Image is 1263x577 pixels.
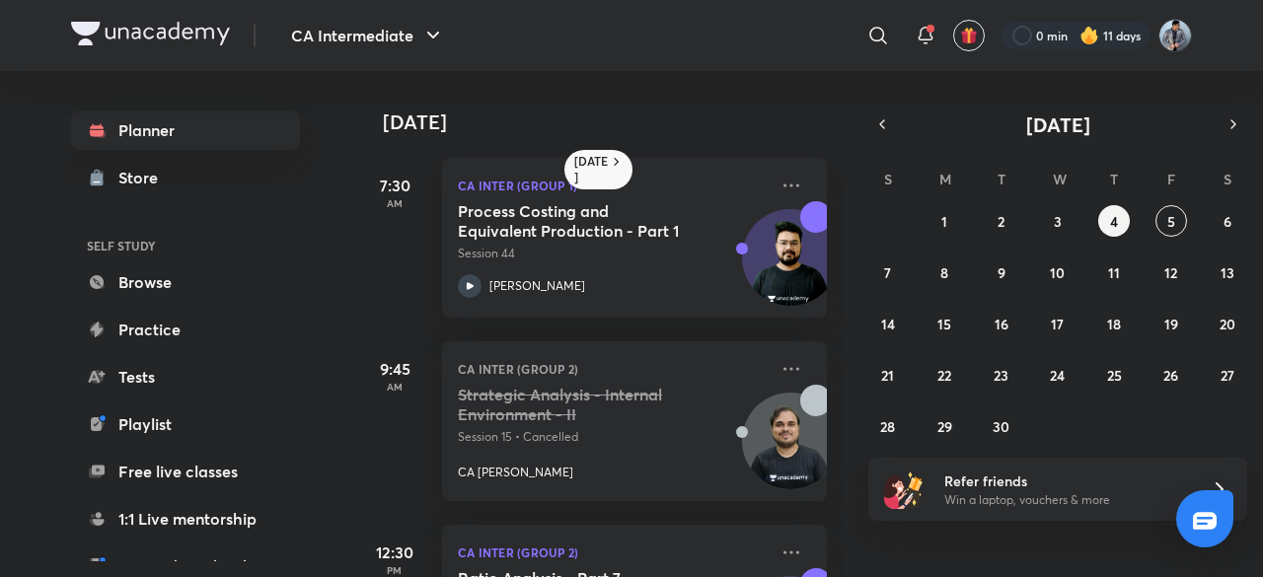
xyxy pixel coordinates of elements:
[1212,359,1243,391] button: September 27, 2025
[1108,263,1120,282] abbr: September 11, 2025
[458,385,704,424] h5: Strategic Analysis - Internal Environment - II
[458,245,768,262] p: Session 44
[71,310,300,349] a: Practice
[71,22,230,50] a: Company Logo
[1221,263,1234,282] abbr: September 13, 2025
[941,212,947,231] abbr: September 1, 2025
[1098,256,1130,288] button: September 11, 2025
[881,315,895,333] abbr: September 14, 2025
[71,262,300,302] a: Browse
[872,308,904,339] button: September 14, 2025
[937,315,951,333] abbr: September 15, 2025
[1054,212,1062,231] abbr: September 3, 2025
[355,381,434,393] p: AM
[872,256,904,288] button: September 7, 2025
[71,404,300,444] a: Playlist
[937,366,951,385] abbr: September 22, 2025
[998,170,1005,188] abbr: Tuesday
[884,170,892,188] abbr: Sunday
[953,20,985,51] button: avatar
[71,158,300,197] a: Store
[872,410,904,442] button: September 28, 2025
[458,357,768,381] p: CA Inter (Group 2)
[1163,366,1178,385] abbr: September 26, 2025
[986,308,1017,339] button: September 16, 2025
[929,410,960,442] button: September 29, 2025
[1042,256,1074,288] button: September 10, 2025
[986,359,1017,391] button: September 23, 2025
[1098,359,1130,391] button: September 25, 2025
[1110,212,1118,231] abbr: September 4, 2025
[929,256,960,288] button: September 8, 2025
[1155,359,1187,391] button: September 26, 2025
[1164,315,1178,333] abbr: September 19, 2025
[939,170,951,188] abbr: Monday
[1042,205,1074,237] button: September 3, 2025
[355,564,434,576] p: PM
[71,452,300,491] a: Free live classes
[1221,366,1234,385] abbr: September 27, 2025
[1212,256,1243,288] button: September 13, 2025
[71,22,230,45] img: Company Logo
[1050,263,1065,282] abbr: September 10, 2025
[986,205,1017,237] button: September 2, 2025
[118,166,170,189] div: Store
[355,357,434,381] h5: 9:45
[896,110,1220,138] button: [DATE]
[884,469,924,509] img: referral
[574,154,609,185] h6: [DATE]
[743,220,838,315] img: Avatar
[71,357,300,397] a: Tests
[986,256,1017,288] button: September 9, 2025
[743,403,838,498] img: Avatar
[929,205,960,237] button: September 1, 2025
[1224,170,1231,188] abbr: Saturday
[279,16,457,55] button: CA Intermediate
[998,212,1004,231] abbr: September 2, 2025
[1155,256,1187,288] button: September 12, 2025
[1155,308,1187,339] button: September 19, 2025
[929,359,960,391] button: September 22, 2025
[1220,315,1235,333] abbr: September 20, 2025
[489,277,585,295] p: [PERSON_NAME]
[383,110,847,134] h4: [DATE]
[458,174,768,197] p: CA Inter (Group 1)
[960,27,978,44] img: avatar
[1107,315,1121,333] abbr: September 18, 2025
[71,229,300,262] h6: SELF STUDY
[880,417,895,436] abbr: September 28, 2025
[944,470,1187,491] h6: Refer friends
[1079,26,1099,45] img: streak
[71,499,300,539] a: 1:1 Live mentorship
[998,263,1005,282] abbr: September 9, 2025
[940,263,948,282] abbr: September 8, 2025
[1050,366,1065,385] abbr: September 24, 2025
[944,491,1187,509] p: Win a laptop, vouchers & more
[994,366,1008,385] abbr: September 23, 2025
[355,541,434,564] h5: 12:30
[71,110,300,150] a: Planner
[937,417,952,436] abbr: September 29, 2025
[1098,205,1130,237] button: September 4, 2025
[995,315,1008,333] abbr: September 16, 2025
[355,174,434,197] h5: 7:30
[1053,170,1067,188] abbr: Wednesday
[1107,366,1122,385] abbr: September 25, 2025
[1212,308,1243,339] button: September 20, 2025
[1098,308,1130,339] button: September 18, 2025
[1110,170,1118,188] abbr: Thursday
[993,417,1009,436] abbr: September 30, 2025
[881,366,894,385] abbr: September 21, 2025
[1164,263,1177,282] abbr: September 12, 2025
[1042,308,1074,339] button: September 17, 2025
[458,201,704,241] h5: Process Costing and Equivalent Production - Part 1
[458,428,768,446] p: Session 15 • Cancelled
[458,541,768,564] p: CA Inter (Group 2)
[884,263,891,282] abbr: September 7, 2025
[355,197,434,209] p: AM
[458,464,573,481] p: CA [PERSON_NAME]
[1042,359,1074,391] button: September 24, 2025
[872,359,904,391] button: September 21, 2025
[1167,212,1175,231] abbr: September 5, 2025
[1158,19,1192,52] img: Manthan Hasija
